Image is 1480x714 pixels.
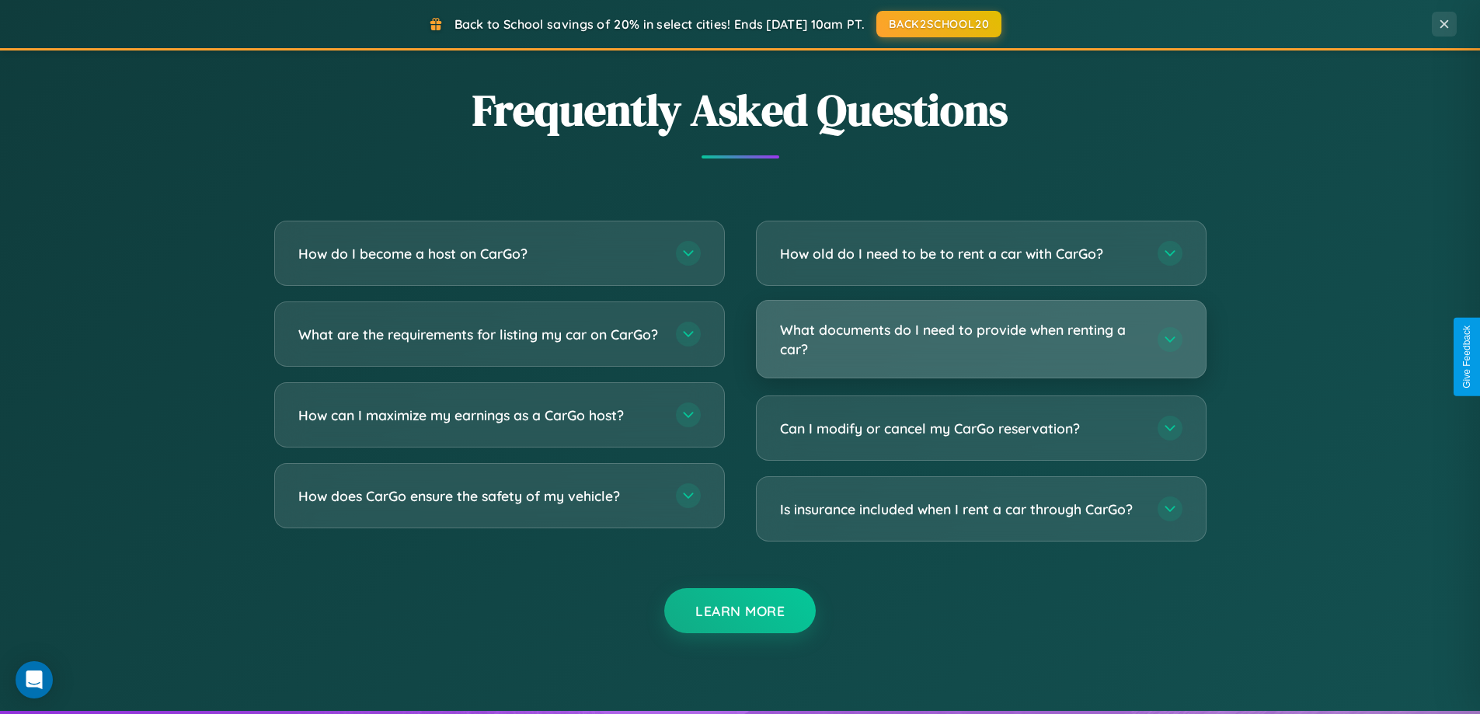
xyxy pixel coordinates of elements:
[876,11,1001,37] button: BACK2SCHOOL20
[298,244,660,263] h3: How do I become a host on CarGo?
[780,500,1142,519] h3: Is insurance included when I rent a car through CarGo?
[780,320,1142,358] h3: What documents do I need to provide when renting a car?
[780,244,1142,263] h3: How old do I need to be to rent a car with CarGo?
[298,325,660,344] h3: What are the requirements for listing my car on CarGo?
[664,588,816,633] button: Learn More
[298,486,660,506] h3: How does CarGo ensure the safety of my vehicle?
[454,16,865,32] span: Back to School savings of 20% in select cities! Ends [DATE] 10am PT.
[274,80,1207,140] h2: Frequently Asked Questions
[16,661,53,698] div: Open Intercom Messenger
[1461,326,1472,388] div: Give Feedback
[780,419,1142,438] h3: Can I modify or cancel my CarGo reservation?
[298,406,660,425] h3: How can I maximize my earnings as a CarGo host?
